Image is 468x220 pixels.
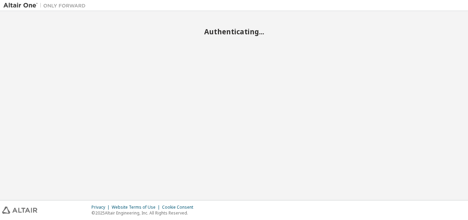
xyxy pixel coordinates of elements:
div: Website Terms of Use [112,205,162,210]
p: © 2025 Altair Engineering, Inc. All Rights Reserved. [91,210,197,216]
img: altair_logo.svg [2,207,37,214]
div: Privacy [91,205,112,210]
h2: Authenticating... [3,27,465,36]
img: Altair One [3,2,89,9]
div: Cookie Consent [162,205,197,210]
